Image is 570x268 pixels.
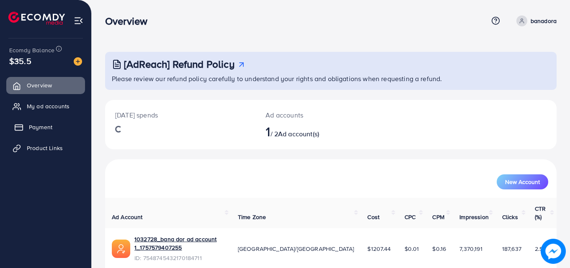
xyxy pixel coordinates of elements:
[134,254,224,262] span: ID: 7548745432170184711
[405,245,419,253] span: $0.01
[266,122,270,141] span: 1
[502,245,521,253] span: 187,637
[367,245,391,253] span: $1207.44
[6,98,85,115] a: My ad accounts
[459,245,482,253] span: 7,370,191
[74,16,83,26] img: menu
[497,174,548,189] button: New Account
[112,240,130,258] img: ic-ads-acc.e4c84228.svg
[238,245,354,253] span: [GEOGRAPHIC_DATA]/[GEOGRAPHIC_DATA]
[105,15,154,27] h3: Overview
[115,110,245,120] p: [DATE] spends
[27,81,52,89] span: Overview
[432,245,446,253] span: $0.16
[432,213,444,221] span: CPM
[531,16,557,26] p: banadora
[278,129,319,138] span: Ad account(s)
[405,213,415,221] span: CPC
[266,123,359,139] h2: / 2
[367,213,379,221] span: Cost
[124,58,235,70] h3: [AdReach] Refund Policy
[238,213,266,221] span: Time Zone
[9,46,54,54] span: Ecomdy Balance
[27,102,70,110] span: My ad accounts
[6,119,85,135] a: Payment
[8,12,65,25] img: logo
[535,204,546,221] span: CTR (%)
[29,123,52,131] span: Payment
[502,213,518,221] span: Clicks
[134,235,224,252] a: 1032728_bana dor ad account 1_1757579407255
[459,213,489,221] span: Impression
[112,213,143,221] span: Ad Account
[6,140,85,156] a: Product Links
[27,144,63,152] span: Product Links
[266,110,359,120] p: Ad accounts
[112,74,552,84] p: Please review our refund policy carefully to understand your rights and obligations when requesti...
[505,179,540,185] span: New Account
[535,245,547,253] span: 2.55
[6,77,85,94] a: Overview
[9,55,31,67] span: $35.5
[513,15,557,26] a: banadora
[541,239,566,264] img: image
[74,57,82,66] img: image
